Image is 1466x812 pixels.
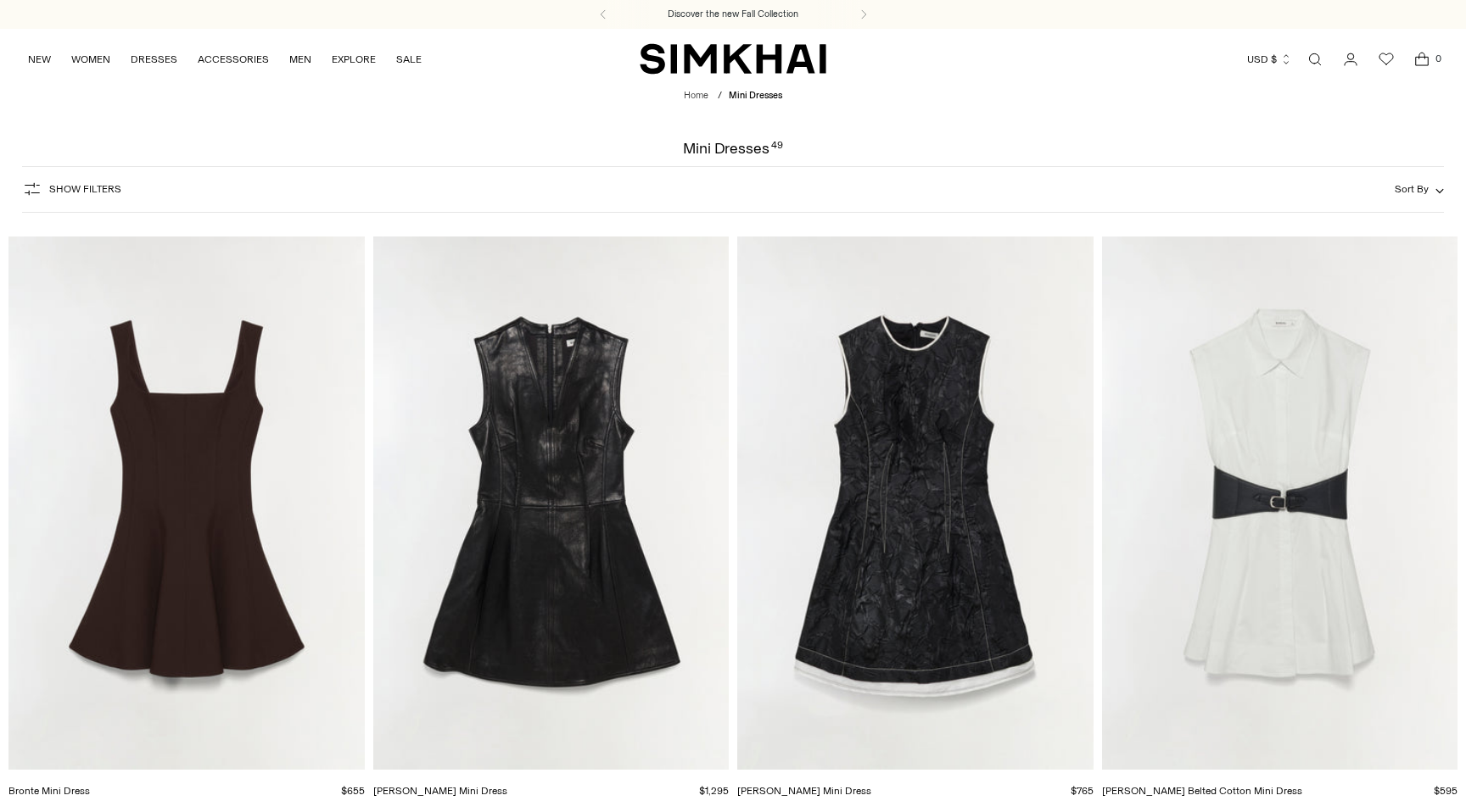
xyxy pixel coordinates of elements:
a: WOMEN [71,41,110,78]
span: Sort By [1395,183,1429,195]
button: Sort By [1395,180,1444,198]
a: Adler Belted Cotton Mini Dress [1102,236,1458,770]
span: $765 [1071,785,1094,797]
div: 49 [771,141,783,156]
a: MEN [289,41,311,78]
span: Mini Dresses [729,90,782,101]
span: $1,295 [699,785,729,797]
a: Audrina Jacquard Mini Dress [737,236,1094,770]
a: Go to the account page [1334,42,1368,76]
a: SALE [396,41,422,78]
a: [PERSON_NAME] Belted Cotton Mini Dress [1102,785,1302,797]
a: [PERSON_NAME] Mini Dress [737,785,871,797]
a: Open cart modal [1405,42,1439,76]
a: Home [684,90,708,101]
span: 0 [1430,51,1446,66]
span: Show Filters [49,183,121,195]
nav: breadcrumbs [684,89,782,103]
h1: Mini Dresses [683,141,782,156]
span: $655 [341,785,365,797]
button: USD $ [1247,41,1292,78]
span: $595 [1434,785,1458,797]
a: [PERSON_NAME] Mini Dress [373,785,507,797]
a: Bronte Mini Dress [8,236,365,770]
a: Open search modal [1298,42,1332,76]
a: Wishlist [1369,42,1403,76]
a: EXPLORE [332,41,376,78]
div: / [718,89,722,103]
a: ACCESSORIES [198,41,269,78]
a: NEW [28,41,51,78]
a: Juliette Leather Mini Dress [373,236,730,770]
button: Show Filters [22,175,121,203]
a: DRESSES [131,41,177,78]
a: SIMKHAI [640,42,826,75]
a: Bronte Mini Dress [8,785,90,797]
a: Discover the new Fall Collection [668,8,798,21]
